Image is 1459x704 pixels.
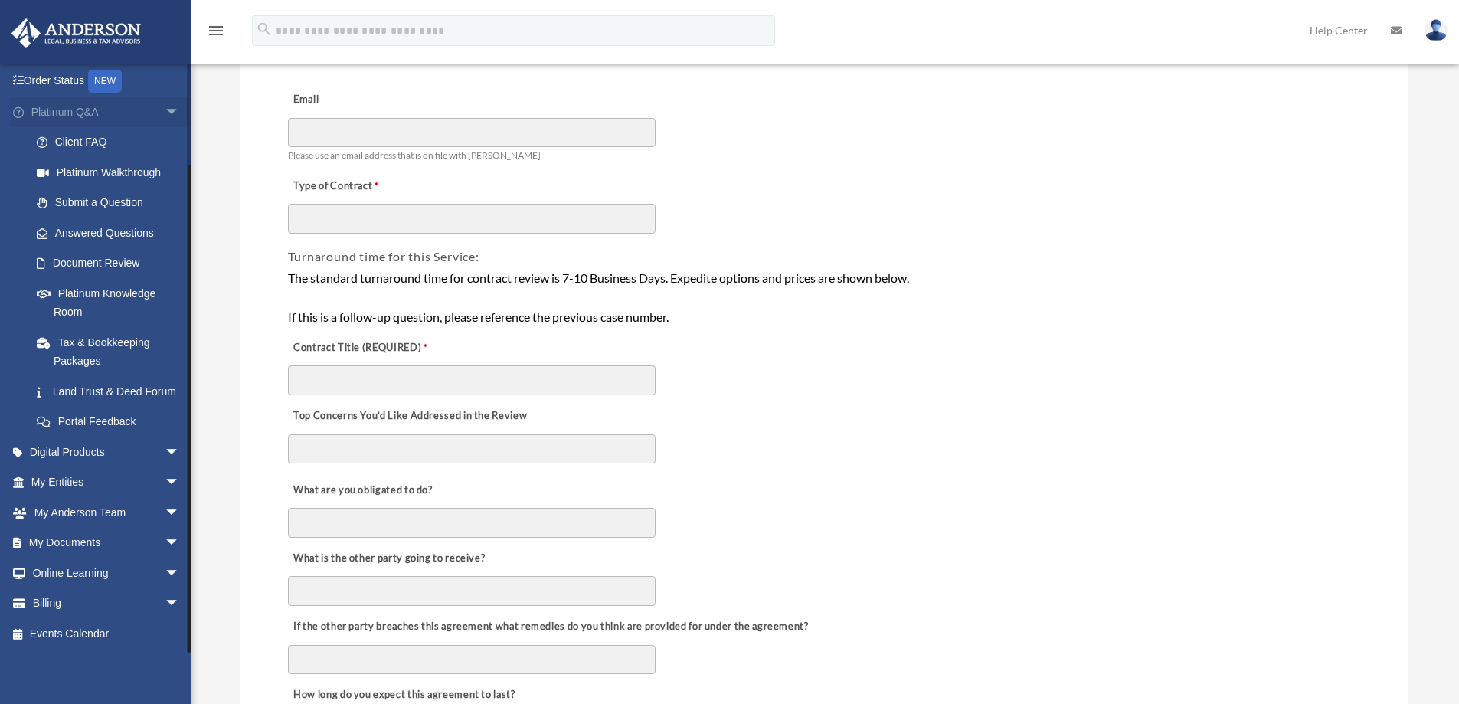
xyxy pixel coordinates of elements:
[11,558,203,588] a: Online Learningarrow_drop_down
[21,218,203,248] a: Answered Questions
[11,588,203,619] a: Billingarrow_drop_down
[288,548,489,569] label: What is the other party going to receive?
[11,528,203,558] a: My Documentsarrow_drop_down
[288,405,532,427] label: Top Concerns You’d Like Addressed in the Review
[11,97,203,127] a: Platinum Q&Aarrow_drop_down
[165,558,195,589] span: arrow_drop_down
[21,248,195,279] a: Document Review
[21,278,203,327] a: Platinum Knowledge Room
[207,27,225,40] a: menu
[288,90,441,111] label: Email
[11,467,203,498] a: My Entitiesarrow_drop_down
[165,467,195,499] span: arrow_drop_down
[165,497,195,529] span: arrow_drop_down
[288,337,441,359] label: Contract Title (REQUIRED)
[7,18,146,48] img: Anderson Advisors Platinum Portal
[11,497,203,528] a: My Anderson Teamarrow_drop_down
[88,70,122,93] div: NEW
[207,21,225,40] i: menu
[288,175,441,197] label: Type of Contract
[288,149,541,161] span: Please use an email address that is on file with [PERSON_NAME]
[288,616,813,637] label: If the other party breaches this agreement what remedies do you think are provided for under the ...
[256,21,273,38] i: search
[288,480,441,501] label: What are you obligated to do?
[165,437,195,468] span: arrow_drop_down
[21,127,203,158] a: Client FAQ
[11,618,203,649] a: Events Calendar
[1425,19,1448,41] img: User Pic
[288,249,479,264] span: Turnaround time for this Service:
[288,268,1359,327] div: The standard turnaround time for contract review is 7-10 Business Days. Expedite options and pric...
[21,327,203,376] a: Tax & Bookkeeping Packages
[21,157,203,188] a: Platinum Walkthrough
[165,97,195,128] span: arrow_drop_down
[11,66,203,97] a: Order StatusNEW
[21,407,203,437] a: Portal Feedback
[11,437,203,467] a: Digital Productsarrow_drop_down
[165,588,195,620] span: arrow_drop_down
[165,528,195,559] span: arrow_drop_down
[21,376,203,407] a: Land Trust & Deed Forum
[21,188,203,218] a: Submit a Question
